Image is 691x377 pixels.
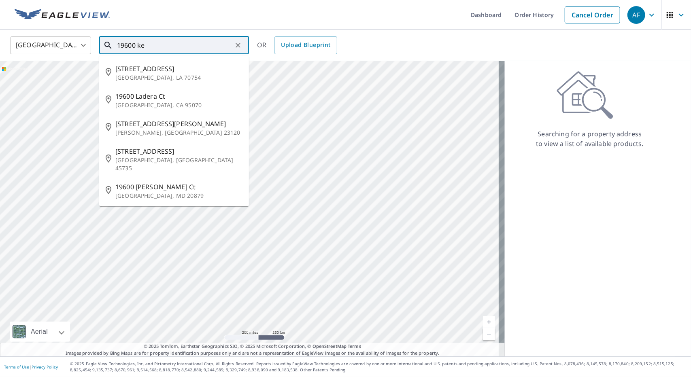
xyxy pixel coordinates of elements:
span: © 2025 TomTom, Earthstar Geographics SIO, © 2025 Microsoft Corporation, © [144,343,361,350]
p: Searching for a property address to view a list of available products. [536,129,644,148]
span: [STREET_ADDRESS] [115,64,242,74]
span: Upload Blueprint [281,40,330,50]
p: [GEOGRAPHIC_DATA], MD 20879 [115,192,242,200]
p: [GEOGRAPHIC_DATA], LA 70754 [115,74,242,82]
a: OpenStreetMap [313,343,347,349]
span: 19600 Ladera Ct [115,91,242,101]
div: [GEOGRAPHIC_DATA] [10,34,91,57]
a: Cancel Order [565,6,620,23]
a: Terms [348,343,361,349]
div: Aerial [10,322,70,342]
span: [STREET_ADDRESS] [115,146,242,156]
button: Clear [232,40,244,51]
a: Current Level 5, Zoom In [483,316,495,328]
p: © 2025 Eagle View Technologies, Inc. and Pictometry International Corp. All Rights Reserved. Repo... [70,361,687,373]
a: Terms of Use [4,364,29,370]
p: [GEOGRAPHIC_DATA], [GEOGRAPHIC_DATA] 45735 [115,156,242,172]
span: 19600 [PERSON_NAME] Ct [115,182,242,192]
div: AF [627,6,645,24]
img: EV Logo [15,9,110,21]
p: [GEOGRAPHIC_DATA], CA 95070 [115,101,242,109]
a: Upload Blueprint [274,36,337,54]
div: Aerial [28,322,50,342]
a: Privacy Policy [32,364,58,370]
span: [STREET_ADDRESS][PERSON_NAME] [115,119,242,129]
a: Current Level 5, Zoom Out [483,328,495,340]
p: | [4,364,58,369]
p: [PERSON_NAME], [GEOGRAPHIC_DATA] 23120 [115,129,242,137]
div: OR [257,36,337,54]
input: Search by address or latitude-longitude [117,34,232,57]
